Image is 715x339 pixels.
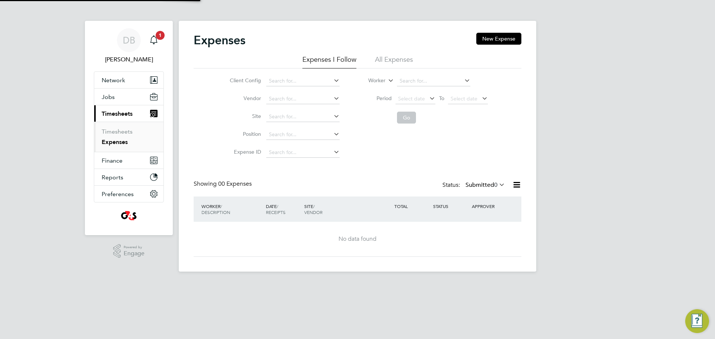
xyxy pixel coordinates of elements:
[94,105,163,122] button: Timesheets
[398,95,425,102] span: Select date
[266,209,286,215] span: RECEIPTS
[302,199,393,219] div: SITE
[685,309,709,333] button: Engage Resource Center
[94,169,163,185] button: Reports
[397,112,416,124] button: Go
[102,128,133,135] a: Timesheets
[124,244,144,250] span: Powered by
[94,72,163,88] button: Network
[277,203,278,209] span: /
[397,76,470,86] input: Search for...
[228,77,261,84] label: Client Config
[124,250,144,257] span: Engage
[476,33,521,45] button: New Expense
[266,129,340,140] input: Search for...
[266,76,340,86] input: Search for...
[85,21,173,235] nav: Main navigation
[494,181,498,189] span: 0
[200,199,264,219] div: WORKER
[102,191,134,198] span: Preferences
[465,181,505,189] label: Submitted
[102,77,125,84] span: Network
[442,180,506,191] div: Status:
[94,210,164,222] a: Go to home page
[313,203,315,209] span: /
[358,95,392,102] label: Period
[201,209,230,215] span: DESCRIPTION
[304,209,322,215] span: VENDOR
[228,148,261,155] label: Expense ID
[302,55,356,68] li: Expenses I Follow
[102,138,128,145] a: Expenses
[375,55,413,68] li: All Expenses
[220,203,222,209] span: /
[146,28,161,52] a: 1
[194,180,253,188] div: Showing
[102,93,115,100] span: Jobs
[102,174,123,181] span: Reports
[228,113,261,119] label: Site
[102,110,133,117] span: Timesheets
[228,131,261,137] label: Position
[113,244,145,258] a: Powered byEngage
[94,152,163,169] button: Finance
[437,93,447,103] span: To
[94,122,163,152] div: Timesheets
[94,55,164,64] span: David Bringhurst
[94,89,163,105] button: Jobs
[194,33,245,48] h2: Expenses
[451,95,477,102] span: Select date
[218,180,252,188] span: 00 Expenses
[393,199,431,213] div: TOTAL
[123,35,135,45] span: DB
[228,95,261,102] label: Vendor
[94,186,163,202] button: Preferences
[266,147,340,158] input: Search for...
[266,94,340,104] input: Search for...
[266,112,340,122] input: Search for...
[264,199,303,219] div: DATE
[352,77,385,84] label: Worker
[431,199,470,213] div: STATUS
[120,210,139,222] img: g4sssuk-logo-retina.png
[470,199,509,213] div: APPROVER
[94,28,164,64] a: DB[PERSON_NAME]
[156,31,165,40] span: 1
[102,157,123,164] span: Finance
[201,235,514,243] div: No data found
